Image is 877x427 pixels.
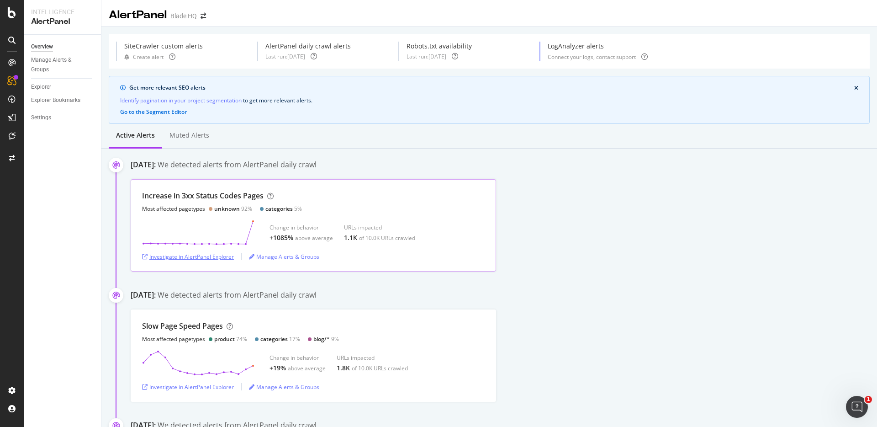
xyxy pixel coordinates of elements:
[269,354,326,362] div: Change in behavior
[31,42,53,52] div: Overview
[124,42,203,51] div: SiteCrawler custom alerts
[131,290,156,300] div: [DATE]:
[31,82,51,92] div: Explorer
[158,290,317,300] div: We detected alerts from AlertPanel daily crawl
[352,364,408,372] div: of 10.0K URLs crawled
[169,131,209,140] div: Muted alerts
[142,383,234,391] a: Investigate in AlertPanel Explorer
[142,335,205,343] div: Most affected pagetypes
[260,335,300,343] div: 17%
[295,234,333,242] div: above average
[142,191,264,201] div: Increase in 3xx Status Codes Pages
[214,335,247,343] div: 74%
[344,224,415,231] div: URLs impacted
[337,354,408,362] div: URLs impacted
[142,379,234,394] button: Investigate in AlertPanel Explorer
[31,55,95,75] a: Manage Alerts & Groups
[170,11,197,21] div: Blade HQ
[109,7,167,23] div: AlertPanel
[269,233,293,242] div: +1085%
[288,364,326,372] div: above average
[865,396,872,403] span: 1
[124,53,164,61] button: Create alert
[116,131,155,140] div: Active alerts
[265,42,351,51] div: AlertPanel daily crawl alerts
[214,205,240,213] div: unknown
[548,42,648,51] div: LogAnalyzer alerts
[846,396,868,418] iframe: Intercom live chat
[142,253,234,261] a: Investigate in AlertPanel Explorer
[214,205,252,213] div: 92%
[31,96,95,105] a: Explorer Bookmarks
[407,42,472,51] div: Robots.txt availability
[120,96,242,105] a: Identify pagination in your project segmentation
[31,82,95,92] a: Explorer
[852,83,861,93] button: close banner
[129,84,854,92] div: Get more relevant SEO alerts
[142,321,223,331] div: Slow Page Speed Pages
[269,363,286,373] div: +19%
[265,53,305,60] div: Last run: [DATE]
[31,113,95,123] a: Settings
[31,7,94,16] div: Intelligence
[120,96,858,105] div: to get more relevant alerts .
[201,13,206,19] div: arrow-right-arrow-left
[131,160,156,170] div: [DATE]:
[548,53,636,61] div: Connect your logs, contact support
[249,383,319,391] a: Manage Alerts & Groups
[31,113,51,123] div: Settings
[31,16,94,27] div: AlertPanel
[269,224,333,231] div: Change in behavior
[142,205,205,213] div: Most affected pagetypes
[214,335,235,343] div: product
[31,55,86,75] div: Manage Alerts & Groups
[313,335,339,343] div: 9%
[407,53,446,60] div: Last run: [DATE]
[249,379,319,394] button: Manage Alerts & Groups
[31,42,95,52] a: Overview
[142,249,234,264] button: Investigate in AlertPanel Explorer
[120,109,187,115] button: Go to the Segment Editor
[158,160,317,170] div: We detected alerts from AlertPanel daily crawl
[313,335,330,343] div: blog/*
[133,53,164,61] div: Create alert
[344,233,357,242] div: 1.1K
[249,253,319,261] a: Manage Alerts & Groups
[260,335,288,343] div: categories
[359,234,415,242] div: of 10.0K URLs crawled
[109,76,870,124] div: info banner
[249,249,319,264] button: Manage Alerts & Groups
[265,205,302,213] div: 5%
[265,205,293,213] div: categories
[31,96,80,105] div: Explorer Bookmarks
[337,363,350,373] div: 1.8K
